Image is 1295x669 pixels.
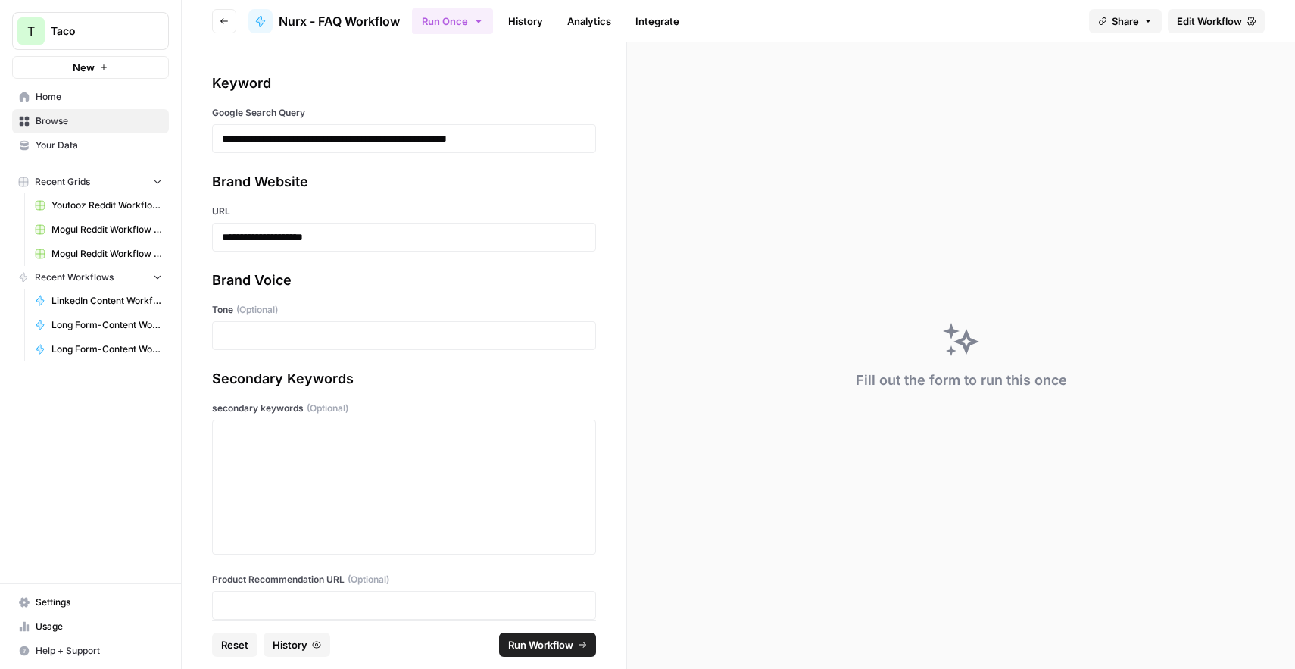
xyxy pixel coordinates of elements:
[212,402,596,415] label: secondary keywords
[212,106,596,120] label: Google Search Query
[36,90,162,104] span: Home
[36,114,162,128] span: Browse
[856,370,1067,391] div: Fill out the form to run this once
[12,639,169,663] button: Help + Support
[12,85,169,109] a: Home
[212,73,596,94] div: Keyword
[212,368,596,389] div: Secondary Keywords
[12,170,169,193] button: Recent Grids
[1112,14,1139,29] span: Share
[28,217,169,242] a: Mogul Reddit Workflow Grid (1)
[348,573,389,586] span: (Optional)
[212,205,596,218] label: URL
[35,270,114,284] span: Recent Workflows
[499,633,596,657] button: Run Workflow
[1089,9,1162,33] button: Share
[28,242,169,266] a: Mogul Reddit Workflow Grid
[28,313,169,337] a: Long Form-Content Workflow - B2B Clients
[412,8,493,34] button: Run Once
[51,294,162,308] span: LinkedIn Content Workflow
[508,637,573,652] span: Run Workflow
[28,289,169,313] a: LinkedIn Content Workflow
[212,633,257,657] button: Reset
[51,223,162,236] span: Mogul Reddit Workflow Grid (1)
[212,303,596,317] label: Tone
[51,247,162,261] span: Mogul Reddit Workflow Grid
[28,193,169,217] a: Youtooz Reddit Workflow Grid
[264,633,330,657] button: History
[12,133,169,158] a: Your Data
[36,620,162,633] span: Usage
[12,56,169,79] button: New
[36,644,162,658] span: Help + Support
[12,590,169,614] a: Settings
[12,109,169,133] a: Browse
[307,402,348,415] span: (Optional)
[499,9,552,33] a: History
[28,337,169,361] a: Long Form-Content Workflow - AI Clients (New)
[221,637,248,652] span: Reset
[626,9,688,33] a: Integrate
[12,614,169,639] a: Usage
[51,318,162,332] span: Long Form-Content Workflow - B2B Clients
[36,139,162,152] span: Your Data
[51,23,142,39] span: Taco
[27,22,35,40] span: T
[273,637,307,652] span: History
[212,573,596,586] label: Product Recommendation URL
[51,199,162,212] span: Youtooz Reddit Workflow Grid
[12,266,169,289] button: Recent Workflows
[73,60,95,75] span: New
[212,270,596,291] div: Brand Voice
[12,12,169,50] button: Workspace: Taco
[1177,14,1242,29] span: Edit Workflow
[36,596,162,609] span: Settings
[236,303,278,317] span: (Optional)
[1168,9,1265,33] a: Edit Workflow
[35,175,90,189] span: Recent Grids
[558,9,620,33] a: Analytics
[212,171,596,192] div: Brand Website
[248,9,400,33] a: Nurx - FAQ Workflow
[279,12,400,30] span: Nurx - FAQ Workflow
[51,342,162,356] span: Long Form-Content Workflow - AI Clients (New)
